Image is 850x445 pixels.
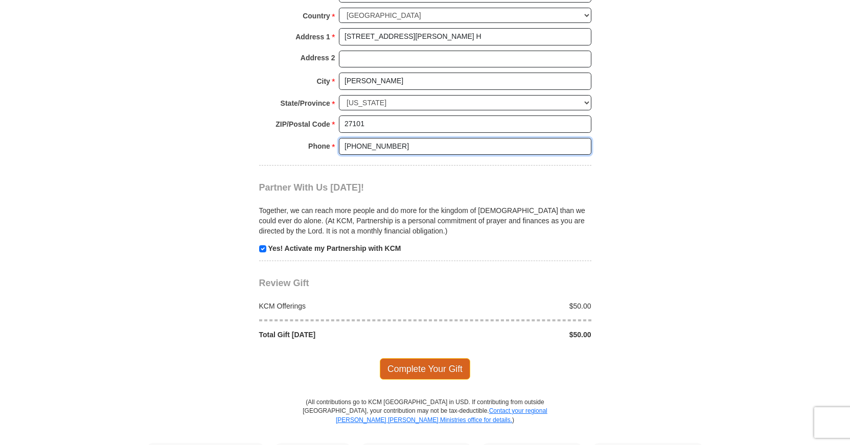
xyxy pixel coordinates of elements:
[336,407,547,423] a: Contact your regional [PERSON_NAME] [PERSON_NAME] Ministries office for details.
[254,330,425,340] div: Total Gift [DATE]
[316,74,330,88] strong: City
[259,205,591,236] p: Together, we can reach more people and do more for the kingdom of [DEMOGRAPHIC_DATA] than we coul...
[259,278,309,288] span: Review Gift
[259,182,364,193] span: Partner With Us [DATE]!
[254,301,425,311] div: KCM Offerings
[380,358,470,380] span: Complete Your Gift
[308,139,330,153] strong: Phone
[275,117,330,131] strong: ZIP/Postal Code
[268,244,401,252] strong: Yes! Activate my Partnership with KCM
[281,96,330,110] strong: State/Province
[301,51,335,65] strong: Address 2
[425,301,597,311] div: $50.00
[425,330,597,340] div: $50.00
[295,30,330,44] strong: Address 1
[303,398,548,442] p: (All contributions go to KCM [GEOGRAPHIC_DATA] in USD. If contributing from outside [GEOGRAPHIC_D...
[303,9,330,23] strong: Country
